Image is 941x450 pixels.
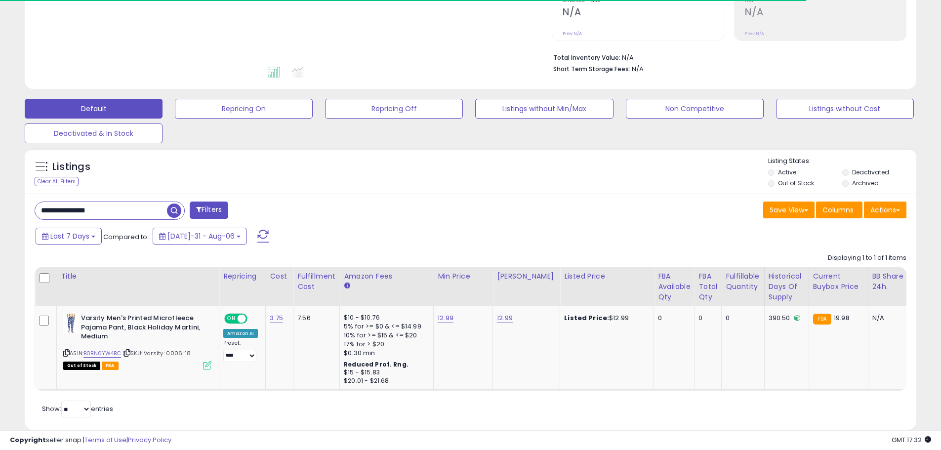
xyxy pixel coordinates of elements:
[872,314,905,323] div: N/A
[864,202,906,218] button: Actions
[763,202,815,218] button: Save View
[852,168,889,176] label: Deactivated
[778,168,796,176] label: Active
[344,322,426,331] div: 5% for >= $0 & <= $14.99
[344,271,429,282] div: Amazon Fees
[344,360,409,368] b: Reduced Prof. Rng.
[564,271,650,282] div: Listed Price
[246,315,262,323] span: OFF
[769,314,801,323] div: 390.50
[175,99,313,119] button: Repricing On
[344,368,426,377] div: $15 - $15.83
[626,99,764,119] button: Non Competitive
[167,231,235,241] span: [DATE]-31 - Aug-06
[52,160,90,174] h5: Listings
[63,314,79,333] img: 41Ajj09D3KL._SL40_.jpg
[816,202,862,218] button: Columns
[698,271,717,302] div: FBA Total Qty
[813,271,864,292] div: Current Buybox Price
[63,362,100,370] span: All listings that are currently out of stock and unavailable for purchase on Amazon
[10,436,171,445] div: seller snap | |
[25,99,163,119] button: Default
[497,271,556,282] div: [PERSON_NAME]
[852,179,879,187] label: Archived
[475,99,613,119] button: Listings without Min/Max
[828,253,906,263] div: Displaying 1 to 1 of 1 items
[698,314,714,323] div: 0
[778,179,814,187] label: Out of Stock
[63,314,211,368] div: ASIN:
[223,340,258,362] div: Preset:
[564,314,646,323] div: $12.99
[769,271,805,302] div: Historical Days Of Supply
[834,313,850,323] span: 19.98
[344,340,426,349] div: 17% for > $20
[10,435,46,445] strong: Copyright
[438,313,453,323] a: 12.99
[223,271,261,282] div: Repricing
[225,315,238,323] span: ON
[83,349,121,358] a: B0BN6YW4BC
[36,228,102,245] button: Last 7 Days
[103,232,149,242] span: Compared to:
[102,362,119,370] span: FBA
[344,282,350,290] small: Amazon Fees.
[497,313,513,323] a: 12.99
[190,202,228,219] button: Filters
[438,271,489,282] div: Min Price
[726,271,760,292] div: Fulfillable Quantity
[128,435,171,445] a: Privacy Policy
[25,123,163,143] button: Deactivated & In Stock
[344,331,426,340] div: 10% for >= $15 & <= $20
[123,349,191,357] span: | SKU: Varsity-0006-18
[297,271,335,292] div: Fulfillment Cost
[50,231,89,241] span: Last 7 Days
[270,271,289,282] div: Cost
[81,314,201,344] b: Varsity Men's Printed Microfleece Pajama Pant, Black Holiday Martini, Medium
[822,205,854,215] span: Columns
[892,435,931,445] span: 2025-08-14 17:32 GMT
[297,314,332,323] div: 7.56
[61,271,215,282] div: Title
[84,435,126,445] a: Terms of Use
[768,157,916,166] p: Listing States:
[223,329,258,338] div: Amazon AI
[776,99,914,119] button: Listings without Cost
[658,271,690,302] div: FBA Available Qty
[564,313,609,323] b: Listed Price:
[344,377,426,385] div: $20.01 - $21.68
[270,313,283,323] a: 3.75
[726,314,756,323] div: 0
[813,314,831,325] small: FBA
[658,314,687,323] div: 0
[344,314,426,322] div: $10 - $10.76
[872,271,908,292] div: BB Share 24h.
[35,177,79,186] div: Clear All Filters
[325,99,463,119] button: Repricing Off
[153,228,247,245] button: [DATE]-31 - Aug-06
[42,404,113,413] span: Show: entries
[344,349,426,358] div: $0.30 min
